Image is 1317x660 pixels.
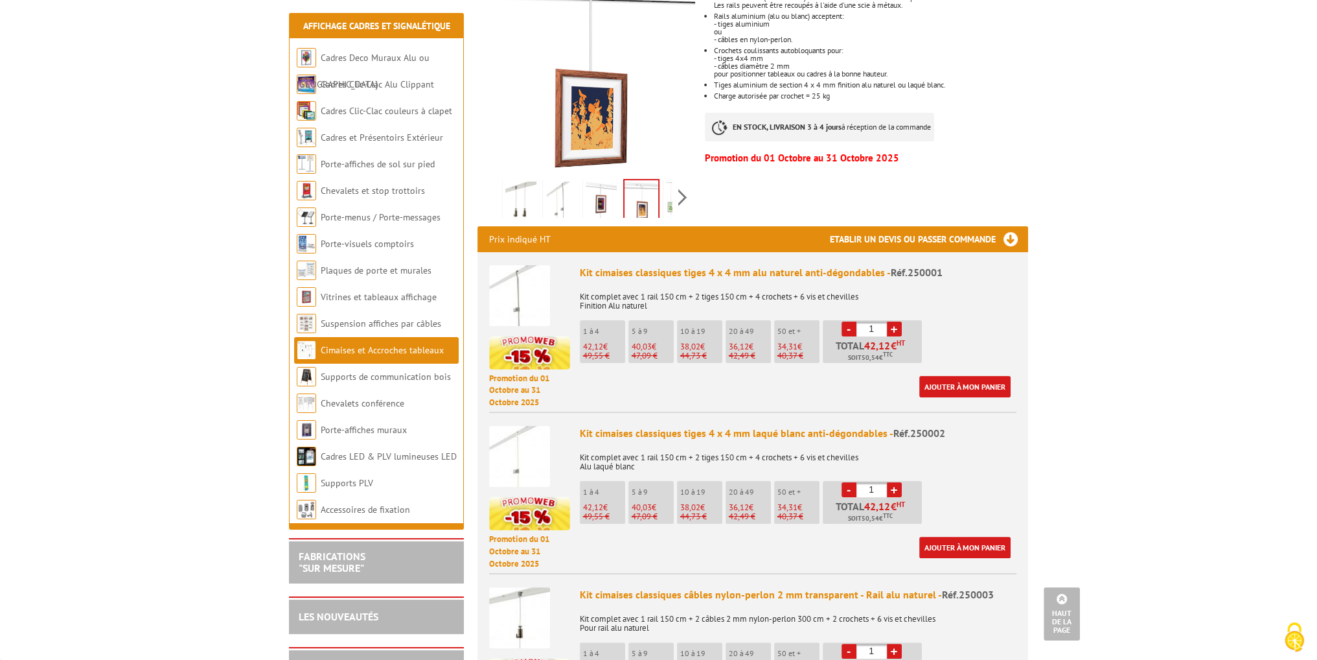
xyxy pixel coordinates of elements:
img: promotion [489,497,570,530]
span: Réf.250003 [942,588,994,601]
img: Chevalets et stop trottoirs [297,181,316,200]
p: 1 à 4 [583,488,625,497]
span: Soit € [848,513,893,524]
p: € [583,503,625,512]
p: € [777,503,819,512]
p: Prix indiqué HT [489,226,551,252]
img: 250014_rail_alu_horizontal_tiges_cables.jpg [666,182,697,222]
p: 20 à 49 [729,327,771,336]
a: - [842,322,856,336]
a: Cimaises et Accroches tableaux [321,344,444,356]
img: Supports de communication bois [297,367,316,386]
p: 20 à 49 [729,488,771,497]
span: € [891,340,897,351]
span: € [891,501,897,512]
img: Porte-affiches muraux [297,420,316,440]
p: Kit complet avec 1 rail 150 cm + 2 tiges 150 cm + 4 crochets + 6 vis et chevilles Finition Alu na... [580,283,1016,311]
p: 50 et + [777,327,819,336]
p: à réception de la commande [705,113,934,141]
img: Accessoires de fixation [297,500,316,519]
a: Cadres et Présentoirs Extérieur [321,132,443,143]
span: 50,54 [862,513,879,524]
a: Accessoires de fixation [321,504,410,515]
p: 44,73 € [680,512,722,521]
a: Plaques de porte et murales [321,265,431,276]
img: Cadres et Présentoirs Extérieur [297,128,316,147]
img: Plaques de porte et murales [297,261,316,280]
img: cimaises_classiques_pour_tableaux_systeme_accroche_cadre_250001_1bis.jpg [586,182,617,222]
img: Suspension affiches par câbles [297,314,316,333]
p: Promotion du 01 Octobre au 31 Octobre 2025 [705,154,1027,162]
span: 38,02 [680,341,700,352]
a: + [887,482,902,497]
p: - câbles en nylon-perlon. [714,36,1027,43]
img: Kit cimaises classiques câbles nylon-perlon 2 mm transparent - Rail alu naturel [489,587,550,648]
a: Cadres Clic-Clac Alu Clippant [321,78,434,90]
a: Supports de communication bois [321,371,451,383]
div: Kit cimaises classiques tiges 4 x 4 mm alu naturel anti-dégondables - [580,265,1016,280]
img: promotion [489,336,570,370]
span: Réf.250001 [891,266,943,279]
a: Affichage Cadres et Signalétique [303,20,450,32]
sup: TTC [883,512,893,519]
span: 42,12 [583,341,603,352]
p: 20 à 49 [729,649,771,658]
a: Cadres Clic-Clac couleurs à clapet [321,105,452,117]
sup: HT [897,500,905,509]
img: Cookies (fenêtre modale) [1278,621,1311,654]
a: + [887,322,902,336]
p: Promotion du 01 Octobre au 31 Octobre 2025 [489,534,570,570]
sup: TTC [883,351,893,358]
p: € [680,503,722,512]
span: 36,12 [729,502,749,513]
p: 44,73 € [680,351,722,360]
img: Porte-visuels comptoirs [297,234,316,253]
p: 50 et + [777,649,819,658]
p: Promotion du 01 Octobre au 31 Octobre 2025 [489,373,570,409]
img: Kit cimaises classiques tiges 4 x 4 mm alu naturel anti-dégondables [489,265,550,326]
p: 47,09 € [632,512,674,521]
p: 42,49 € [729,351,771,360]
p: Les rails peuvent être recoupés à l'aide d'une scie à métaux. [714,1,1027,9]
p: € [632,342,674,351]
p: pour positionner tableaux ou cadres à la bonne hauteur. [714,70,1027,78]
p: 40,37 € [777,351,819,360]
a: - [842,644,856,659]
img: Porte-menus / Porte-messages [297,207,316,227]
a: FABRICATIONS"Sur Mesure" [299,550,365,574]
a: Ajouter à mon panier [919,537,1011,558]
h3: Etablir un devis ou passer commande [830,226,1028,252]
p: 10 à 19 [680,488,722,497]
p: 49,55 € [583,351,625,360]
p: 1 à 4 [583,649,625,658]
div: Kit cimaises classiques tiges 4 x 4 mm laqué blanc anti-dégondables - [580,426,1016,441]
p: 5 à 9 [632,649,674,658]
p: € [583,342,625,351]
a: Porte-affiches muraux [321,424,407,436]
p: 40,37 € [777,512,819,521]
a: LES NOUVEAUTÉS [299,610,378,623]
a: Porte-affiches de sol sur pied [321,158,435,170]
span: 36,12 [729,341,749,352]
img: Cimaises et Accroches tableaux [297,340,316,360]
p: 42,49 € [729,512,771,521]
p: 10 à 19 [680,327,722,336]
li: Tiges aluminium de section 4 x 4 mm finition alu naturel ou laqué blanc. [714,81,1027,89]
p: - tiges aluminium [714,20,1027,28]
img: Cadres Deco Muraux Alu ou Bois [297,48,316,67]
img: Supports PLV [297,473,316,493]
span: 40,03 [632,502,652,513]
p: - tiges 4x4 mm [714,54,1027,62]
img: Vitrines et tableaux affichage [297,287,316,307]
img: Cadres LED & PLV lumineuses LED [297,447,316,466]
a: Cadres LED & PLV lumineuses LED [321,451,457,462]
a: Chevalets conférence [321,397,404,409]
p: € [632,503,674,512]
a: Chevalets et stop trottoirs [321,185,425,196]
span: Réf.250002 [893,427,945,440]
span: 42,12 [864,501,891,512]
strong: EN STOCK, LIVRAISON 3 à 4 jours [733,122,842,132]
div: Kit cimaises classiques câbles nylon-perlon 2 mm transparent - Rail alu naturel - [580,587,1016,602]
p: 1 à 4 [583,327,625,336]
p: € [729,342,771,351]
